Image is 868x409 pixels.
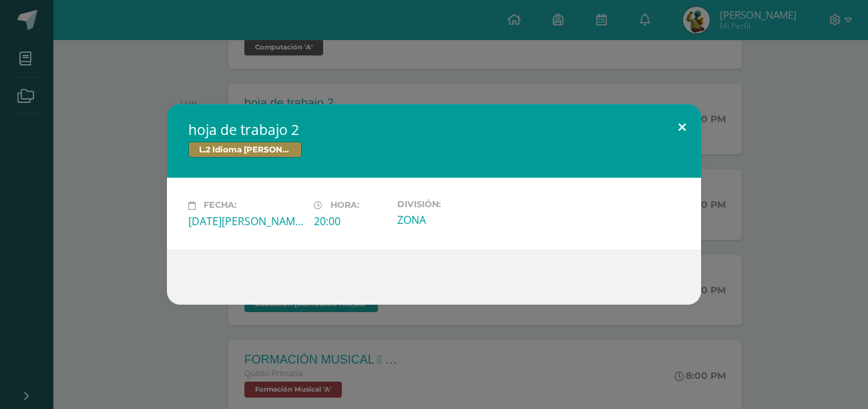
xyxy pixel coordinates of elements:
[188,142,302,158] span: L.2 Idioma [PERSON_NAME]
[331,200,359,211] span: Hora:
[397,199,512,209] label: División:
[204,200,236,211] span: Fecha:
[397,213,512,227] div: ZONA
[188,214,303,229] div: [DATE][PERSON_NAME]
[188,120,680,139] h2: hoja de trabajo 2
[663,104,701,150] button: Close (Esc)
[314,214,387,229] div: 20:00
